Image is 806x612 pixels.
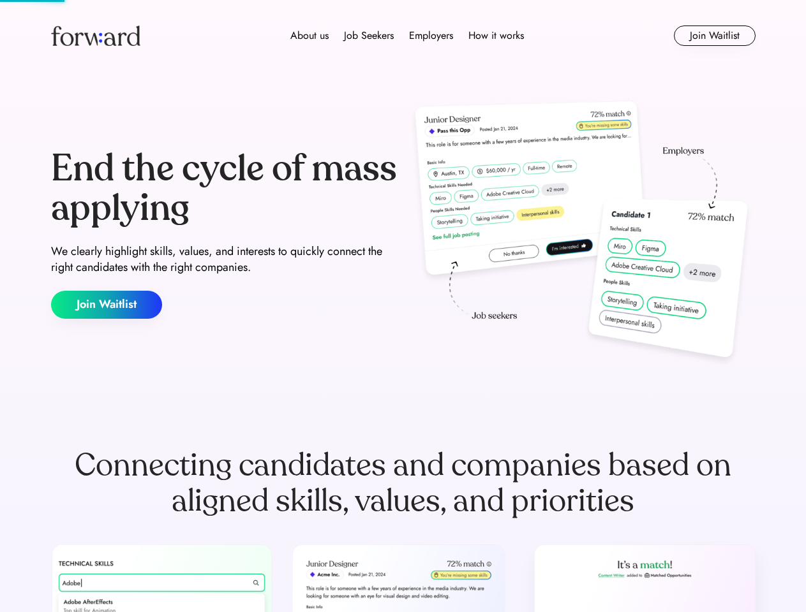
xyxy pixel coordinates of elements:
div: Job Seekers [344,28,394,43]
div: About us [290,28,329,43]
div: End the cycle of mass applying [51,149,398,228]
div: Employers [409,28,453,43]
img: hero-image.png [408,97,756,371]
div: We clearly highlight skills, values, and interests to quickly connect the right candidates with t... [51,244,398,275]
img: Forward logo [51,25,140,46]
div: Connecting candidates and companies based on aligned skills, values, and priorities [51,448,756,519]
button: Join Waitlist [674,25,756,46]
div: How it works [468,28,524,43]
button: Join Waitlist [51,291,162,319]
